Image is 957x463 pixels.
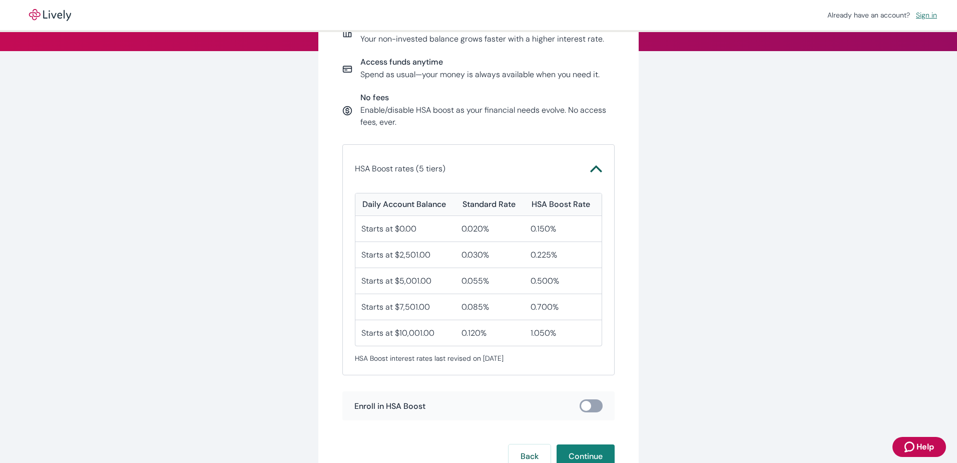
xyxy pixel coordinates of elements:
div: Starts at $2,501.00 [355,242,455,268]
div: Standard Rate [462,199,516,209]
div: 0.030% [455,242,525,268]
div: 0.055% [455,268,525,294]
svg: Currency icon [342,106,352,116]
img: Lively [22,9,78,21]
svg: Card icon [342,64,352,74]
span: HSA Boost interest rates last revised on [DATE] [355,354,602,363]
span: Access funds anytime [360,57,600,67]
button: HSA Boost rates (5 tiers) [355,157,602,181]
div: Daily Account Balance [362,199,446,209]
div: 0.120% [455,320,525,346]
div: Starts at $5,001.00 [355,268,455,294]
div: Starts at $10,001.00 [355,320,455,346]
a: Sign in [912,9,941,22]
p: Your non-invested balance grows faster with a higher interest rate. [360,33,604,45]
div: 0.085% [455,294,525,320]
svg: Chevron icon [590,163,602,175]
span: Enroll in HSA Boost [354,401,425,411]
div: Starts at $7,501.00 [355,294,455,320]
div: 0.150% [525,215,602,242]
svg: Zendesk support icon [904,441,916,453]
button: Zendesk support iconHelp [892,437,946,457]
div: 1.050% [525,320,602,346]
span: No fees [360,93,615,102]
div: 0.020% [455,215,525,242]
div: Starts at $0.00 [355,215,455,242]
div: 0.225% [525,242,602,268]
div: 0.700% [525,294,602,320]
div: 0.500% [525,268,602,294]
svg: Report icon [342,28,352,38]
div: Already have an account? [827,10,941,21]
p: Spend as usual—your money is always available when you need it. [360,69,600,81]
div: HSA Boost rates (5 tiers) [355,181,602,363]
p: HSA Boost rates (5 tiers) [355,163,445,175]
p: Enable/disable HSA boost as your financial needs evolve. No access fees, ever. [360,104,615,128]
div: HSA Boost Rate [532,199,590,209]
span: Help [916,441,934,453]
